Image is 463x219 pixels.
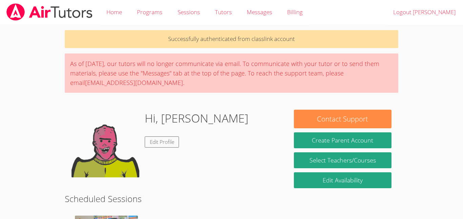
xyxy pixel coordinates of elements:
[145,136,179,148] a: Edit Profile
[247,8,272,16] span: Messages
[65,30,398,48] p: Successfully authenticated from classlink account
[65,192,398,205] h2: Scheduled Sessions
[6,3,93,21] img: airtutors_banner-c4298cdbf04f3fff15de1276eac7730deb9818008684d7c2e4769d2f7ddbe033.png
[294,110,391,128] button: Contact Support
[145,110,248,127] h1: Hi, [PERSON_NAME]
[294,172,391,188] a: Edit Availability
[294,132,391,148] button: Create Parent Account
[72,110,139,177] img: default.png
[65,53,398,93] div: As of [DATE], our tutors will no longer communicate via email. To communicate with your tutor or ...
[294,152,391,168] a: Select Teachers/Courses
